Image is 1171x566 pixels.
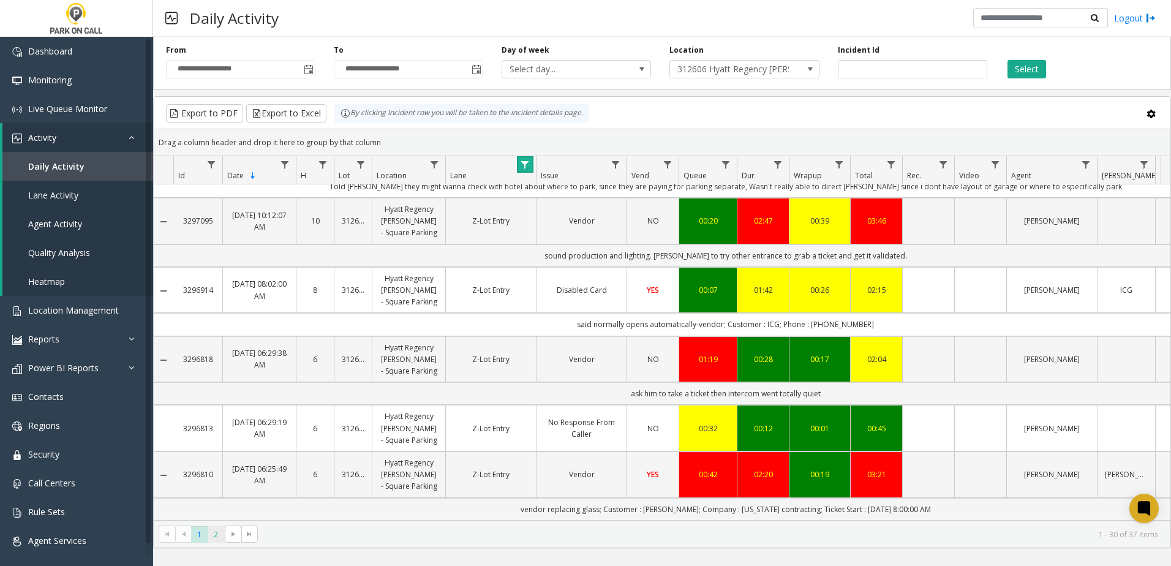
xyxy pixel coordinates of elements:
[2,181,153,209] a: Lane Activity
[770,156,786,173] a: Dur Filter Menu
[634,469,671,480] a: YES
[634,353,671,365] a: NO
[687,284,729,296] a: 00:07
[181,284,215,296] a: 3296914
[1014,423,1090,434] a: [PERSON_NAME]
[517,156,533,173] a: Lane Filter Menu
[154,355,173,365] a: Collapse Details
[544,353,619,365] a: Vendor
[230,278,288,301] a: [DATE] 08:02:00 AM
[181,353,215,365] a: 3296818
[342,215,364,227] a: 312606
[745,353,781,365] a: 00:28
[353,156,369,173] a: Lot Filter Menu
[669,45,704,56] label: Location
[12,537,22,546] img: 'icon'
[544,215,619,227] a: Vendor
[797,469,843,480] div: 00:19
[28,506,65,518] span: Rule Sets
[2,209,153,238] a: Agent Activity
[166,104,243,123] button: Export to PDF
[745,215,781,227] a: 02:47
[342,353,364,365] a: 312606
[634,215,671,227] a: NO
[165,3,178,33] img: pageIcon
[794,170,822,181] span: Wrapup
[502,45,549,56] label: Day of week
[797,423,843,434] a: 00:01
[687,215,729,227] a: 00:20
[631,170,649,181] span: Vend
[453,469,529,480] a: Z-Lot Entry
[1105,469,1148,480] a: [PERSON_NAME]
[301,61,315,78] span: Toggle popup
[987,156,1004,173] a: Video Filter Menu
[745,284,781,296] div: 01:42
[154,217,173,227] a: Collapse Details
[453,215,529,227] a: Z-Lot Entry
[154,156,1170,520] div: Data table
[184,3,285,33] h3: Daily Activity
[858,469,895,480] div: 03:21
[181,469,215,480] a: 3296810
[883,156,900,173] a: Total Filter Menu
[304,469,326,480] a: 6
[797,215,843,227] a: 00:39
[28,304,119,316] span: Location Management
[634,284,671,296] a: YES
[745,423,781,434] a: 00:12
[380,457,438,492] a: Hyatt Regency [PERSON_NAME] - Square Parking
[608,156,624,173] a: Issue Filter Menu
[28,276,65,287] span: Heatmap
[1105,284,1148,296] a: ICG
[858,284,895,296] div: 02:15
[246,104,326,123] button: Export to Excel
[28,74,72,86] span: Monitoring
[230,417,288,440] a: [DATE] 06:29:19 AM
[191,526,208,543] span: Page 1
[858,215,895,227] a: 03:46
[1014,353,1090,365] a: [PERSON_NAME]
[230,347,288,371] a: [DATE] 06:29:38 AM
[670,61,789,78] span: 312606 Hyatt Regency [PERSON_NAME] - Square Parking
[277,156,293,173] a: Date Filter Menu
[12,47,22,57] img: 'icon'
[469,61,483,78] span: Toggle popup
[380,342,438,377] a: Hyatt Regency [PERSON_NAME] - Square Parking
[797,353,843,365] div: 00:17
[227,170,244,181] span: Date
[660,156,676,173] a: Vend Filter Menu
[1014,215,1090,227] a: [PERSON_NAME]
[230,463,288,486] a: [DATE] 06:25:49 AM
[742,170,755,181] span: Dur
[334,45,344,56] label: To
[12,421,22,431] img: 'icon'
[453,423,529,434] a: Z-Lot Entry
[858,353,895,365] a: 02:04
[248,171,258,181] span: Sortable
[28,132,56,143] span: Activity
[1011,170,1031,181] span: Agent
[154,470,173,480] a: Collapse Details
[1007,60,1046,78] button: Select
[304,353,326,365] a: 6
[687,423,729,434] a: 00:32
[544,469,619,480] a: Vendor
[687,469,729,480] div: 00:42
[181,215,215,227] a: 3297095
[208,526,224,543] span: Page 2
[28,160,85,172] span: Daily Activity
[1014,284,1090,296] a: [PERSON_NAME]
[28,189,78,201] span: Lane Activity
[1146,12,1156,25] img: logout
[12,76,22,86] img: 'icon'
[959,170,979,181] span: Video
[241,526,258,543] span: Go to the last page
[855,170,873,181] span: Total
